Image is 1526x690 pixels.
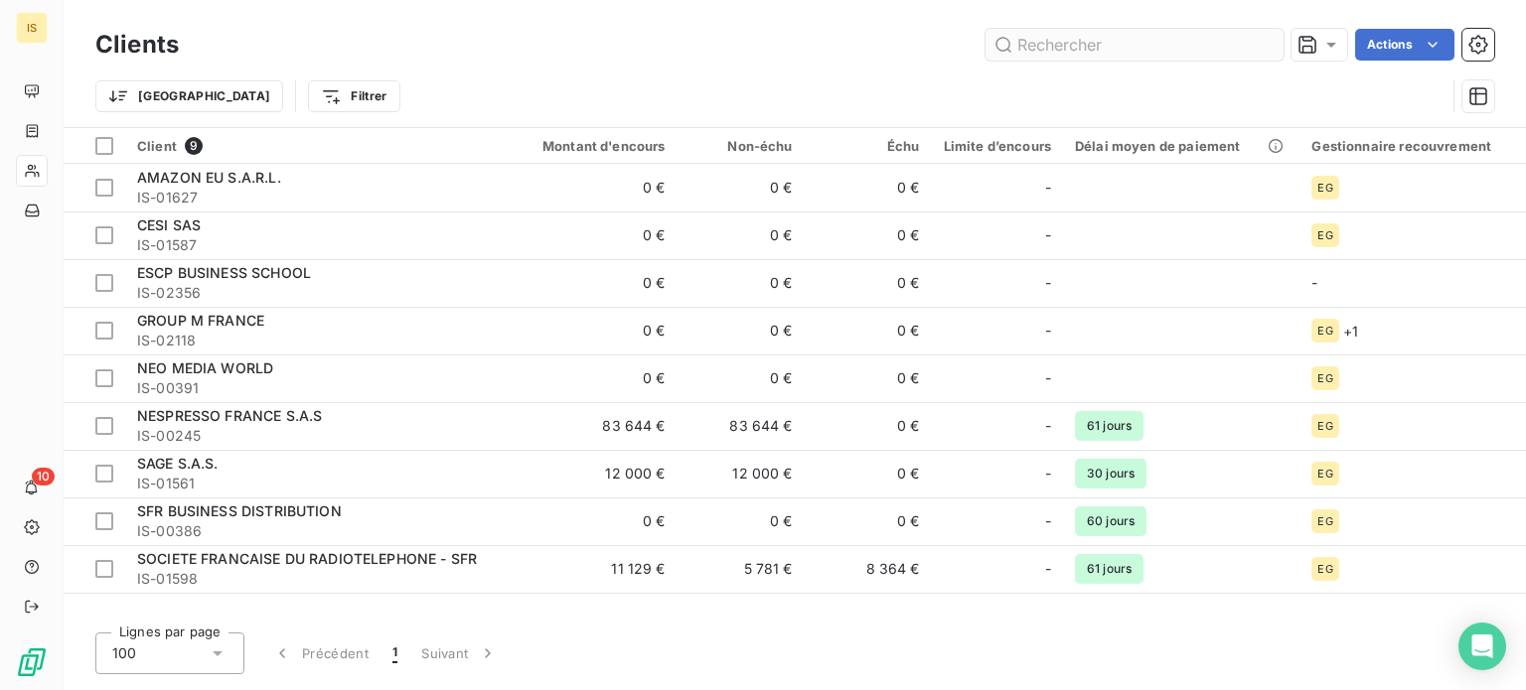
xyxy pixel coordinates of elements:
[137,138,177,154] span: Client
[507,497,678,545] td: 0 €
[95,27,179,63] h3: Clients
[805,402,932,450] td: 0 €
[678,259,805,307] td: 0 €
[16,12,48,44] div: IS
[1045,416,1051,436] span: -
[507,164,678,211] td: 0 €
[507,307,678,354] td: 0 €
[137,502,342,519] span: SFR BUSINESS DISTRIBUTION
[817,138,920,154] div: Échu
[1045,368,1051,388] span: -
[507,402,678,450] td: 83 644 €
[1355,29,1454,61] button: Actions
[507,545,678,593] td: 11 129 €
[507,354,678,402] td: 0 €
[137,331,495,350] span: IS-02118
[805,211,932,259] td: 0 €
[185,137,203,155] span: 9
[1458,622,1506,670] div: Open Intercom Messenger
[1317,468,1332,480] span: EG
[805,164,932,211] td: 0 €
[137,550,477,567] span: SOCIETE FRANCAISE DU RADIOTELEPHONE - SFR
[381,632,409,674] button: 1
[137,216,201,233] span: CESI SAS
[16,646,48,678] img: Logo LeanPay
[1075,554,1144,584] span: 61 jours
[137,312,264,329] span: GROUP M FRANCE
[1045,511,1051,531] span: -
[1311,274,1317,291] span: -
[1045,464,1051,483] span: -
[519,138,666,154] div: Montant d'encours
[1045,559,1051,579] span: -
[1317,182,1332,194] span: EG
[689,138,793,154] div: Non-échu
[137,521,495,541] span: IS-00386
[308,80,399,112] button: Filtrer
[805,545,932,593] td: 8 364 €
[95,80,283,112] button: [GEOGRAPHIC_DATA]
[1045,225,1051,245] span: -
[137,235,495,255] span: IS-01587
[1075,459,1146,488] span: 30 jours
[1075,411,1144,441] span: 61 jours
[137,378,495,398] span: IS-00391
[805,259,932,307] td: 0 €
[678,211,805,259] td: 0 €
[32,468,55,485] span: 10
[805,354,932,402] td: 0 €
[678,354,805,402] td: 0 €
[137,426,495,446] span: IS-00245
[678,497,805,545] td: 0 €
[137,359,273,376] span: NEO MEDIA WORLD
[507,450,678,497] td: 12 000 €
[1045,321,1051,341] span: -
[678,307,805,354] td: 0 €
[1317,420,1332,432] span: EG
[1311,138,1515,154] div: Gestionnaire recouvrement
[112,643,136,663] span: 100
[137,474,495,493] span: IS-01561
[805,450,932,497] td: 0 €
[678,545,805,593] td: 5 781 €
[507,259,678,307] td: 0 €
[678,450,805,497] td: 12 000 €
[507,211,678,259] td: 0 €
[137,569,495,589] span: IS-01598
[260,632,381,674] button: Précédent
[1317,563,1332,575] span: EG
[1045,178,1051,198] span: -
[1317,515,1332,527] span: EG
[392,643,397,663] span: 1
[137,188,495,207] span: IS-01627
[678,402,805,450] td: 83 644 €
[944,138,1051,154] div: Limite d’encours
[137,455,219,472] span: SAGE S.A.S.
[678,164,805,211] td: 0 €
[1317,325,1332,337] span: EG
[137,283,495,303] span: IS-02356
[986,29,1284,61] input: Rechercher
[1317,229,1332,241] span: EG
[805,497,932,545] td: 0 €
[1317,372,1332,384] span: EG
[1045,273,1051,293] span: -
[1075,506,1146,536] span: 60 jours
[409,632,510,674] button: Suivant
[1343,321,1358,342] span: + 1
[137,407,322,424] span: NESPRESSO FRANCE S.A.S
[137,169,281,186] span: AMAZON EU S.A.R.L.
[1075,138,1288,154] div: Délai moyen de paiement
[137,264,311,281] span: ESCP BUSINESS SCHOOL
[805,307,932,354] td: 0 €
